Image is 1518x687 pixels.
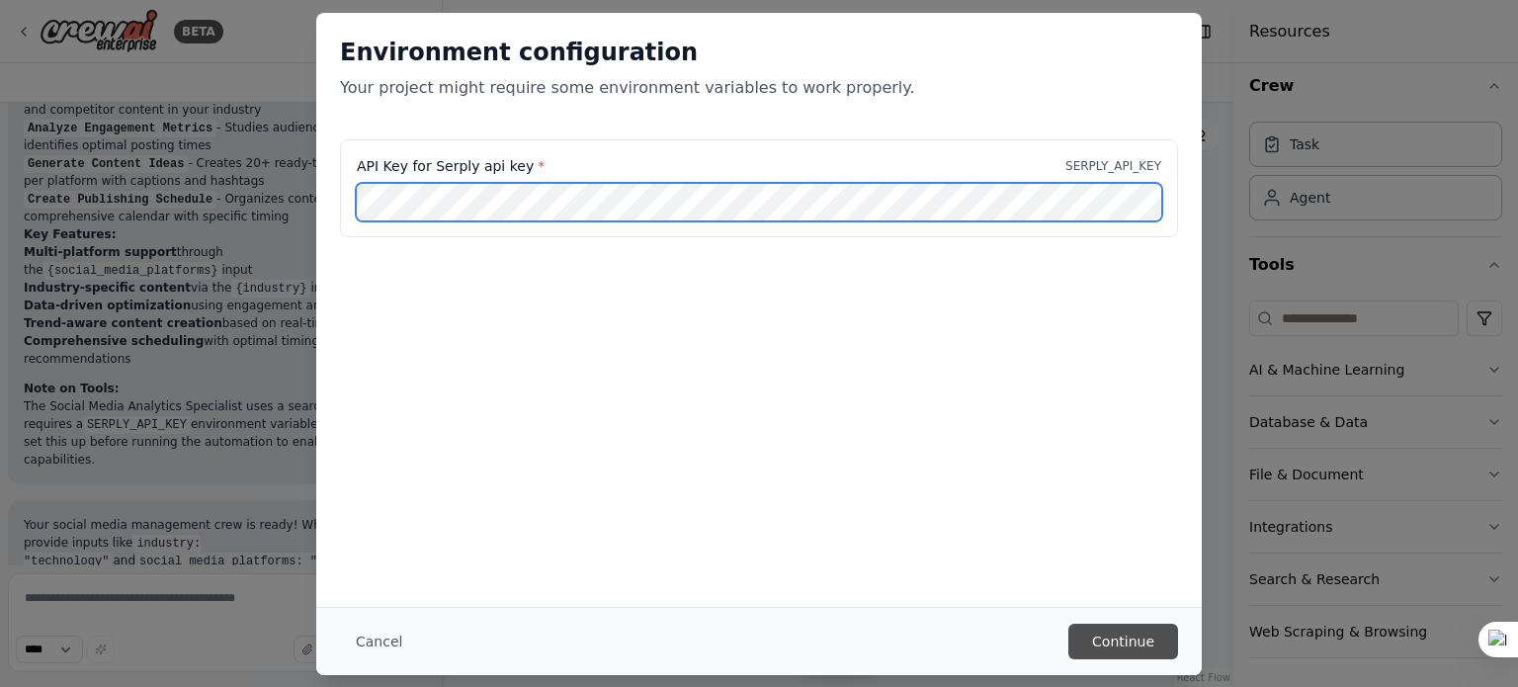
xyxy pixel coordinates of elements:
[1068,624,1178,659] button: Continue
[340,76,1178,100] p: Your project might require some environment variables to work properly.
[340,624,418,659] button: Cancel
[357,156,545,176] label: API Key for Serply api key
[340,37,1178,68] h2: Environment configuration
[1065,158,1161,174] p: SERPLY_API_KEY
